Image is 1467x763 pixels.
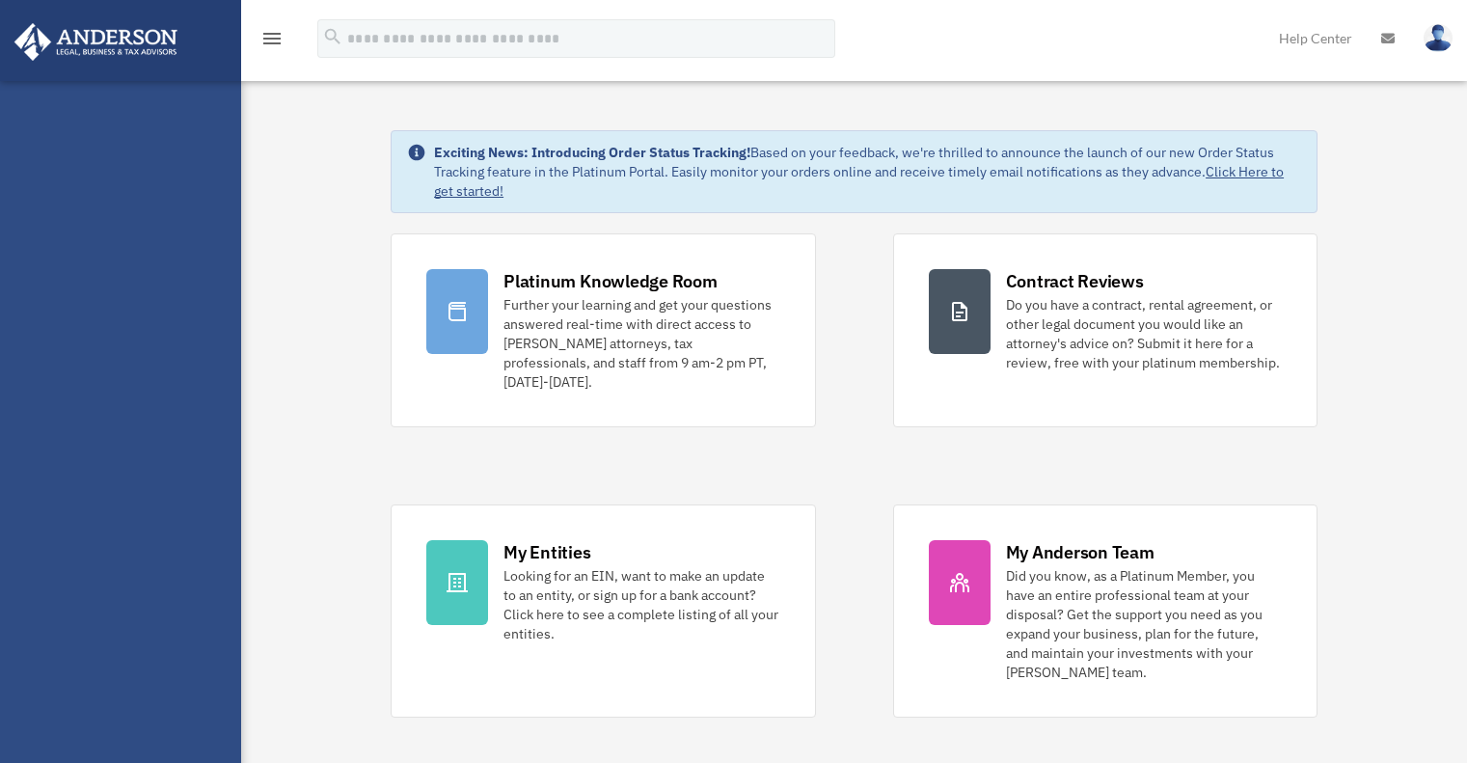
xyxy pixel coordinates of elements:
img: User Pic [1424,24,1453,52]
a: menu [260,34,284,50]
div: Based on your feedback, we're thrilled to announce the launch of our new Order Status Tracking fe... [434,143,1301,201]
a: Contract Reviews Do you have a contract, rental agreement, or other legal document you would like... [893,233,1318,427]
a: My Entities Looking for an EIN, want to make an update to an entity, or sign up for a bank accoun... [391,504,815,718]
i: menu [260,27,284,50]
a: Click Here to get started! [434,163,1284,200]
a: My Anderson Team Did you know, as a Platinum Member, you have an entire professional team at your... [893,504,1318,718]
div: Contract Reviews [1006,269,1144,293]
div: My Entities [503,540,590,564]
div: Further your learning and get your questions answered real-time with direct access to [PERSON_NAM... [503,295,779,392]
a: Platinum Knowledge Room Further your learning and get your questions answered real-time with dire... [391,233,815,427]
div: Platinum Knowledge Room [503,269,718,293]
div: Do you have a contract, rental agreement, or other legal document you would like an attorney's ad... [1006,295,1282,372]
div: Looking for an EIN, want to make an update to an entity, or sign up for a bank account? Click her... [503,566,779,643]
i: search [322,26,343,47]
img: Anderson Advisors Platinum Portal [9,23,183,61]
div: Did you know, as a Platinum Member, you have an entire professional team at your disposal? Get th... [1006,566,1282,682]
strong: Exciting News: Introducing Order Status Tracking! [434,144,750,161]
div: My Anderson Team [1006,540,1155,564]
